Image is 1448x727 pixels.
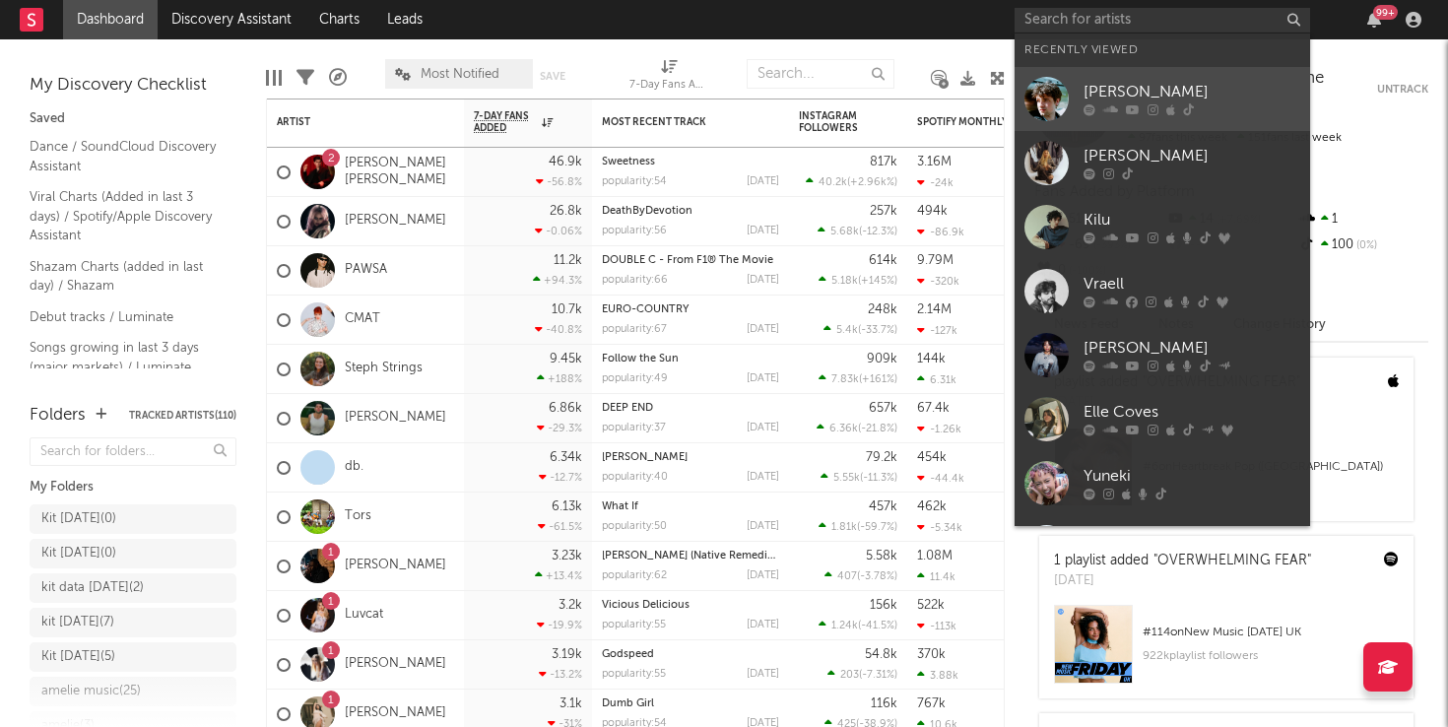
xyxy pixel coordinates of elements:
div: Kit [DATE] ( 0 ) [41,507,116,531]
div: 3.16M [917,156,952,168]
div: popularity: 56 [602,226,667,236]
div: Dumb Girl [602,698,779,709]
div: -12.7 % [539,471,582,484]
a: [PERSON_NAME] (Native Remedies Remix) [602,551,816,562]
div: popularity: 67 [602,324,667,335]
div: +188 % [537,372,582,385]
div: Angel Riddim [602,452,779,463]
a: DEEP END [602,403,653,414]
div: popularity: 54 [602,176,667,187]
div: 462k [917,500,947,513]
span: 1.24k [831,621,858,631]
div: [DATE] [747,275,779,286]
div: -24k [917,176,954,189]
a: Shazam Charts (added in last day) / Shazam [30,256,217,297]
div: Instagram Followers [799,110,868,134]
div: -61.5 % [538,520,582,533]
div: 116k [871,697,897,710]
div: amelie music ( 25 ) [41,680,141,703]
div: 7-Day Fans Added (7-Day Fans Added) [629,74,708,98]
span: 5.55k [833,473,860,484]
div: 370k [917,648,946,661]
div: kit data [DATE] ( 2 ) [41,576,144,600]
div: 657k [869,402,897,415]
div: 10.7k [552,303,582,316]
div: 457k [869,500,897,513]
div: ( ) [819,520,897,533]
div: [PERSON_NAME] [1084,81,1300,104]
div: [PERSON_NAME] [1084,337,1300,361]
span: -11.3 % [863,473,894,484]
div: 5.58k [866,550,897,562]
div: Most Recent Track [602,116,750,128]
button: Tracked Artists(110) [129,411,236,421]
a: [PERSON_NAME] [1015,515,1310,579]
span: -12.3 % [862,227,894,237]
button: 99+ [1367,12,1381,28]
div: -0.06 % [535,225,582,237]
div: -29.3 % [537,422,582,434]
div: Kit [DATE] ( 0 ) [41,542,116,565]
div: ( ) [819,372,897,385]
div: 67.4k [917,402,950,415]
div: Vicious Delicious [602,600,779,611]
div: 46.9k [549,156,582,168]
a: [PERSON_NAME] [1015,67,1310,131]
div: [DATE] [747,521,779,532]
span: -7.31 % [862,670,894,681]
a: Dumb Girl [602,698,654,709]
span: 407 [837,571,857,582]
div: Folders [30,404,86,428]
span: 5.18k [831,276,858,287]
div: 1.08M [917,550,953,562]
div: [DATE] [747,423,779,433]
input: Search for folders... [30,437,236,466]
div: 11.4k [917,570,955,583]
div: 767k [917,697,946,710]
div: 9.45k [550,353,582,365]
div: 99 + [1373,5,1398,20]
div: ( ) [817,422,897,434]
div: popularity: 37 [602,423,666,433]
div: DEEP END [602,403,779,414]
span: -33.7 % [861,325,894,336]
a: Vicious Delicious [602,600,690,611]
div: Saved [30,107,236,131]
div: Kat Slater (Native Remedies Remix) [602,551,779,562]
a: Debut tracks / Luminate [30,306,217,328]
span: 1.81k [831,522,857,533]
div: 11.2k [554,254,582,267]
div: ( ) [824,569,897,582]
div: Spotify Monthly Listeners [917,116,1065,128]
div: 1 [1297,207,1428,232]
div: 6.13k [552,500,582,513]
div: Recently Viewed [1024,38,1300,62]
div: -19.9 % [537,619,582,631]
a: Follow the Sun [602,354,679,364]
a: kit [DATE](7) [30,608,236,637]
div: 257k [870,205,897,218]
div: My Discovery Checklist [30,74,236,98]
div: 26.8k [550,205,582,218]
span: -41.5 % [861,621,894,631]
div: 2.14M [917,303,952,316]
a: DOUBLE C - From F1® The Movie [602,255,773,266]
a: #114onNew Music [DATE] UK922kplaylist followers [1039,605,1414,698]
div: Vraell [1084,273,1300,297]
a: Songs growing in last 3 days (major markets) / Luminate [30,337,217,377]
span: -21.8 % [861,424,894,434]
div: 3.19k [552,648,582,661]
a: Luvcat [345,607,383,624]
a: [PERSON_NAME] [1015,323,1310,387]
div: ( ) [823,323,897,336]
span: +161 % [862,374,894,385]
div: Edit Columns [266,49,282,106]
span: -3.78 % [860,571,894,582]
span: Most Notified [421,68,499,81]
div: 817k [870,156,897,168]
a: Kit [DATE](0) [30,504,236,534]
div: -113k [917,620,956,632]
div: [DATE] [747,570,779,581]
span: 0 % [1353,240,1377,251]
a: [PERSON_NAME] [602,452,688,463]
